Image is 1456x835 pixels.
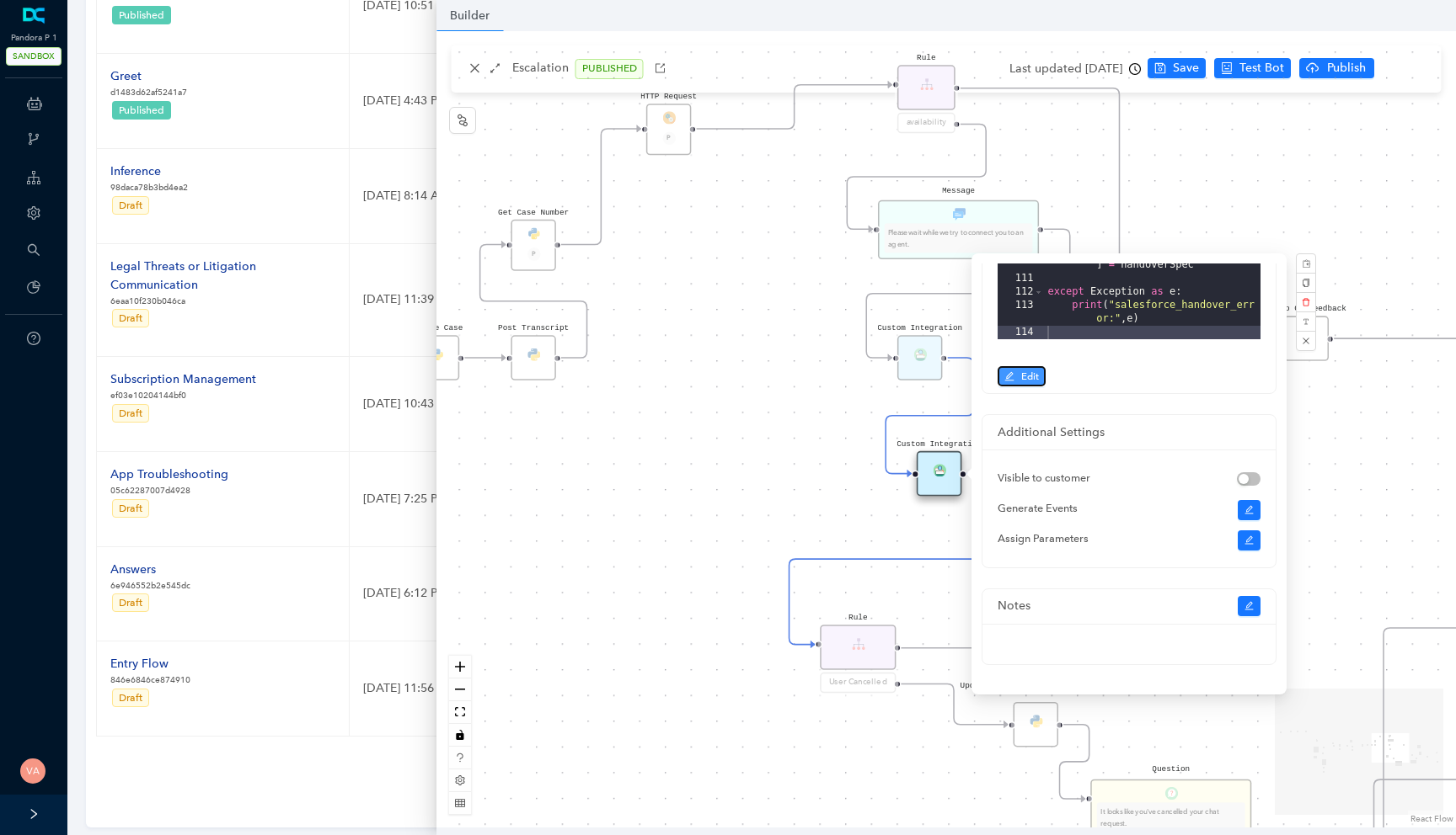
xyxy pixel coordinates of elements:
[998,532,1089,545] span: Assign Parameters
[917,52,935,65] pre: Rule
[561,116,641,258] g: Edge from d93e7881-5cd4-292f-e5cc-ac2fb09eecc7 to reactflownode_9bd4c852-1615-4552-a3b1-028f51849229
[119,312,142,324] span: Draft
[821,625,897,695] div: RuleRuleUser Cancelled
[110,673,190,687] p: 846e6846ce874910
[1021,369,1039,384] span: Edit
[998,471,1090,484] span: Visible to customer
[998,597,1238,615] div: Notes
[110,86,187,99] p: d1483d62af5241a7
[1014,702,1059,747] div: Update Chat to Missed with DelayCode
[6,47,62,66] span: SANDBOX
[110,295,335,308] p: 6eaa10f230b046ca
[110,389,256,402] p: ef03e10204144bf0
[27,332,40,345] span: question-circle
[119,104,164,116] span: Published
[640,91,697,104] pre: HTTP Request
[1153,763,1191,776] pre: Question
[110,484,228,497] p: 05c62287007d4928
[886,345,974,487] g: Edge from reactflownode_62c64d04-8359-4c57-9333-2ccd274ee671 to reactflownode_3eb68698-bdce-4fea-...
[998,299,1044,326] div: 113
[646,104,692,155] div: HTTP RequestFlowModuleP
[415,335,460,380] div: Create CaseCode
[119,407,142,419] span: Draft
[897,65,955,136] div: RuleRuleavailability
[998,285,1044,299] div: 112
[27,132,40,146] span: branches
[697,72,892,141] g: Edge from reactflownode_9bd4c852-1615-4552-a3b1-028f51849229 to reactflownode_500ea1b3-2da3-4578-...
[27,243,40,257] span: search
[110,579,190,593] p: 6e946552b2e545dc
[998,326,1044,339] div: 114
[1284,316,1330,361] div: Setup GetFeedbackCode
[1004,371,1014,381] span: edit
[350,641,709,737] td: [DATE] 11:56 PM
[350,547,709,642] td: [DATE] 6:12 PM
[790,460,993,657] g: Edge from reactflownode_3eb68698-bdce-4fea-8fe5-01d477388baf to 29cff72d-0b5c-5043-3dc6-5f1405448c60
[848,111,987,242] g: Edge from reactflownode_500ea1b3-2da3-4578-a88f-a77607dc2036 to reactflownode_6bfcf874-3d54-4efe-...
[110,258,335,295] div: Legal Threats or Litigation Communication
[498,322,569,335] pre: Post Transcript
[480,231,587,370] g: Edge from 4cda93ab-c35c-05f4-023b-b7e1b285c39d to d93e7881-5cd4-292f-e5cc-ac2fb09eecc7
[110,561,190,579] div: Answers
[498,206,569,219] pre: Get Case Number
[110,181,188,194] p: 98daca78b3bd4ea2
[942,184,975,197] pre: Message
[1245,505,1255,515] span: edit
[110,370,256,389] div: Subscription Management
[1245,601,1255,611] span: edit
[27,280,40,294] span: pie-chart
[1238,500,1261,520] button: edit
[411,322,463,335] pre: Create Case
[350,357,709,452] td: [DATE] 10:43 PM
[110,465,228,484] div: App Troubleshooting
[511,220,557,271] div: Get Case NumberCodeP
[20,758,45,784] img: 5c5f7907468957e522fad195b8a1453a
[350,452,709,547] td: [DATE] 7:25 PM
[110,162,188,181] div: Inference
[119,199,142,211] span: Draft
[917,451,962,497] div: Custom IntegrationLookup
[998,272,1044,285] div: 111
[511,335,557,380] div: Post TranscriptCode
[350,54,709,149] td: [DATE] 4:43 PM
[27,206,40,220] span: setting
[119,597,142,609] span: Draft
[933,463,945,476] img: Lookup
[848,612,867,625] pre: Rule
[878,322,963,335] pre: Custom Integration
[955,683,1116,690] pre: Update Chat to Missed with Delay
[900,671,1009,737] g: Edge from 29cff72d-0b5c-5043-3dc6-5f1405448c60 to d0bbe43c-40c1-38fb-fc1e-478dab705eba
[119,503,142,514] span: Draft
[998,423,1261,442] div: Additional Settings
[119,692,142,704] span: Draft
[998,502,1078,514] span: Generate Events
[961,76,1279,352] g: Edge from reactflownode_500ea1b3-2da3-4578-a88f-a77607dc2036 to 5a63d3c8-7fc7-19cc-b81f-76737f20cc52
[897,335,943,380] div: Custom IntegrationLookup
[900,326,1279,661] g: Edge from 29cff72d-0b5c-5043-3dc6-5f1405448c60 to 5a63d3c8-7fc7-19cc-b81f-76737f20cc52
[465,345,506,371] g: Edge from 1facd82b-3b98-8e9d-7a52-dbd6843ebf5d to 4cda93ab-c35c-05f4-023b-b7e1b285c39d
[350,149,709,244] td: [DATE] 8:14 AM
[110,67,187,86] div: Greet
[119,9,164,21] span: Published
[1238,530,1261,550] button: edit
[350,244,709,358] td: [DATE] 11:39 PM
[998,366,1046,386] button: editEdit
[867,216,1071,370] g: Edge from reactflownode_6bfcf874-3d54-4efe-898e-1b61c79df019 to reactflownode_62c64d04-8359-4c57-...
[1245,535,1255,545] span: edit
[878,200,1039,260] div: MessageMessagePlease wait while we try to connect you to an agent.
[1238,596,1261,616] button: edit
[1060,711,1089,811] g: Edge from d0bbe43c-40c1-38fb-fc1e-478dab705eba to f725a0e5-1b82-bd07-fd45-c32c23656e63
[110,655,190,673] div: Entry Flow
[897,439,982,451] pre: Custom Integration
